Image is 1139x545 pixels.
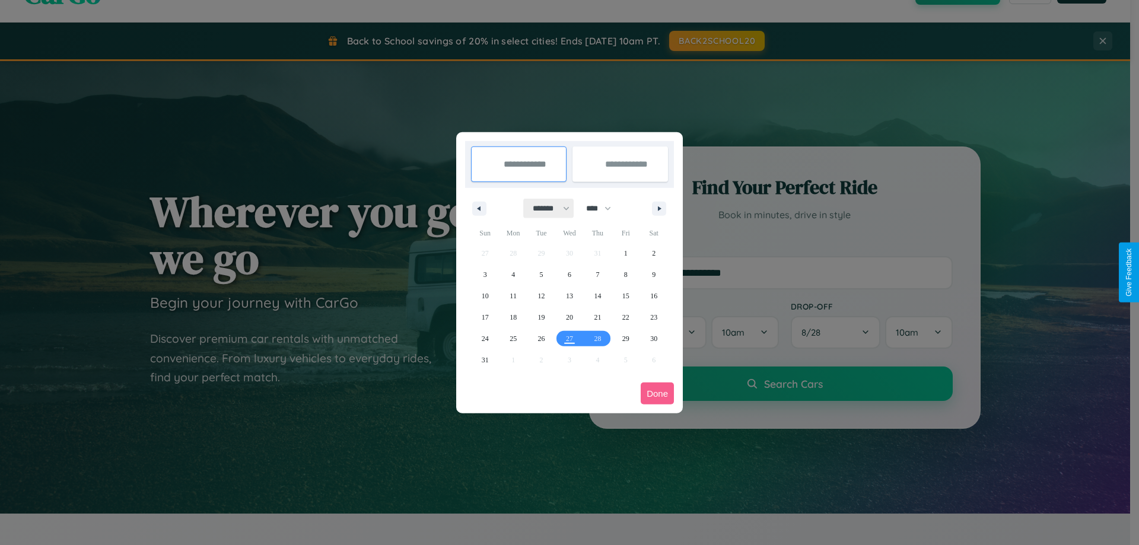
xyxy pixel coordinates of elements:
[594,328,601,349] span: 28
[652,264,656,285] span: 9
[640,328,668,349] button: 30
[566,328,573,349] span: 27
[640,243,668,264] button: 2
[612,224,640,243] span: Fri
[640,285,668,307] button: 16
[650,285,657,307] span: 16
[511,264,515,285] span: 4
[538,307,545,328] span: 19
[584,264,612,285] button: 7
[622,285,629,307] span: 15
[482,349,489,371] span: 31
[510,307,517,328] span: 18
[499,264,527,285] button: 4
[568,264,571,285] span: 6
[622,307,629,328] span: 22
[527,264,555,285] button: 5
[527,307,555,328] button: 19
[540,264,543,285] span: 5
[640,307,668,328] button: 23
[612,264,640,285] button: 8
[594,285,601,307] span: 14
[584,224,612,243] span: Thu
[1125,248,1133,297] div: Give Feedback
[624,264,628,285] span: 8
[612,307,640,328] button: 22
[555,328,583,349] button: 27
[471,307,499,328] button: 17
[594,307,601,328] span: 21
[471,264,499,285] button: 3
[538,285,545,307] span: 12
[566,307,573,328] span: 20
[555,285,583,307] button: 13
[596,264,599,285] span: 7
[624,243,628,264] span: 1
[612,285,640,307] button: 15
[483,264,487,285] span: 3
[499,307,527,328] button: 18
[471,349,499,371] button: 31
[555,224,583,243] span: Wed
[499,328,527,349] button: 25
[652,243,656,264] span: 2
[555,307,583,328] button: 20
[471,328,499,349] button: 24
[650,307,657,328] span: 23
[471,224,499,243] span: Sun
[471,285,499,307] button: 10
[527,285,555,307] button: 12
[527,224,555,243] span: Tue
[641,383,674,404] button: Done
[584,328,612,349] button: 28
[584,285,612,307] button: 14
[482,307,489,328] span: 17
[584,307,612,328] button: 21
[612,328,640,349] button: 29
[566,285,573,307] span: 13
[640,224,668,243] span: Sat
[612,243,640,264] button: 1
[499,285,527,307] button: 11
[555,264,583,285] button: 6
[527,328,555,349] button: 26
[499,224,527,243] span: Mon
[482,285,489,307] span: 10
[510,328,517,349] span: 25
[650,328,657,349] span: 30
[538,328,545,349] span: 26
[482,328,489,349] span: 24
[640,264,668,285] button: 9
[510,285,517,307] span: 11
[622,328,629,349] span: 29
